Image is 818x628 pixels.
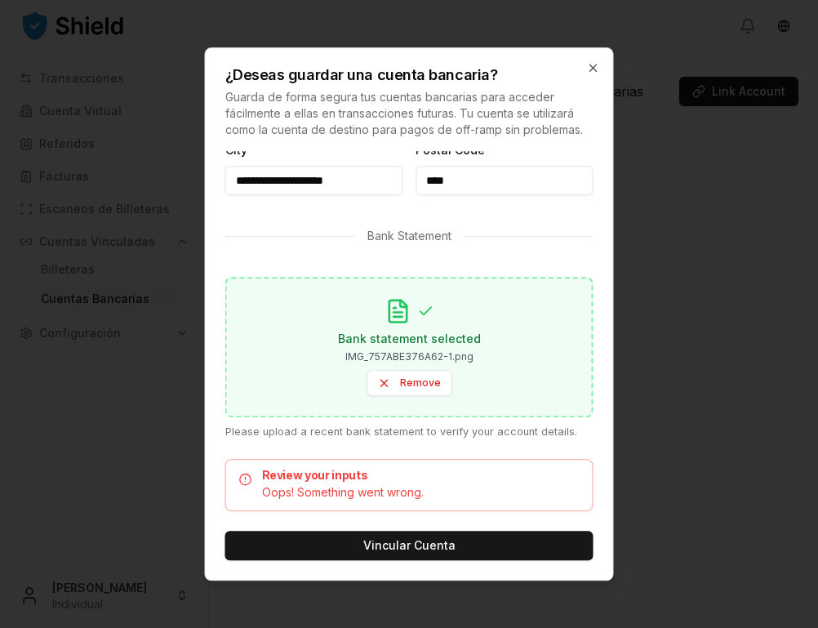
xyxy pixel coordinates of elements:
div: Oops! Something went wrong. [239,485,580,501]
p: Guarda de forma segura tus cuentas bancarias para acceder fácilmente a ellas en transacciones fut... [225,89,593,138]
button: Vincular Cuenta [225,532,593,561]
p: Bank Statement [367,228,451,244]
label: City [225,143,247,157]
button: Remove [367,370,451,396]
p: Bank statement selected [338,331,481,347]
h5: Review your inputs [239,470,580,482]
p: Please upload a recent bank statement to verify your account details. [225,424,593,439]
h2: ¿Deseas guardar una cuenta bancaria? [225,68,593,82]
label: Postal Code [416,143,485,157]
p: IMG_757ABE376A62-1.png [345,350,473,363]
